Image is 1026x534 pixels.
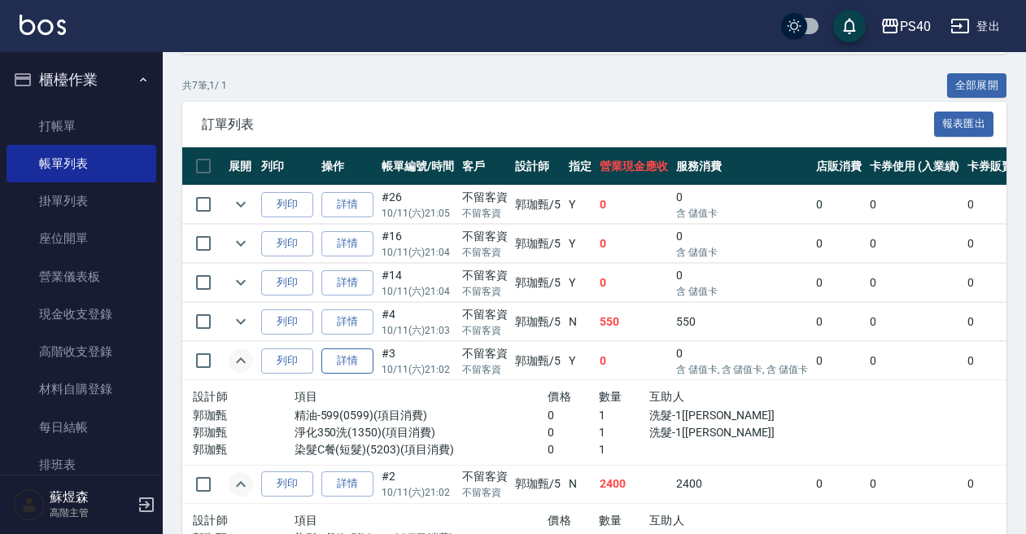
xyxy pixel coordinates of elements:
[944,11,1006,42] button: 登出
[672,264,812,302] td: 0
[649,407,801,424] p: 洗髮-1[[PERSON_NAME]]
[193,514,228,527] span: 設計師
[462,362,508,377] p: 不留客資
[866,264,964,302] td: 0
[672,465,812,503] td: 2400
[229,348,253,373] button: expand row
[548,407,598,424] p: 0
[321,348,373,374] a: 詳情
[548,441,598,458] p: 0
[261,309,313,335] button: 列印
[934,116,994,131] a: 報表匯出
[378,147,458,186] th: 帳單編號/時間
[382,485,454,500] p: 10/11 (六) 21:02
[229,192,253,217] button: expand row
[866,342,964,380] td: 0
[13,488,46,521] img: Person
[672,303,812,341] td: 550
[378,225,458,263] td: #16
[7,446,156,484] a: 排班表
[672,342,812,380] td: 0
[596,225,672,263] td: 0
[229,270,253,295] button: expand row
[565,342,596,380] td: Y
[50,506,133,520] p: 高階主管
[565,225,596,263] td: Y
[321,192,373,217] a: 詳情
[7,295,156,333] a: 現金收支登錄
[565,465,596,503] td: N
[462,245,508,260] p: 不留客資
[812,225,866,263] td: 0
[672,225,812,263] td: 0
[649,514,684,527] span: 互助人
[676,362,808,377] p: 含 儲值卡, 含 儲值卡, 含 儲值卡
[382,206,454,221] p: 10/11 (六) 21:05
[565,186,596,224] td: Y
[295,390,318,403] span: 項目
[874,10,937,43] button: PS40
[295,514,318,527] span: 項目
[378,264,458,302] td: #14
[378,303,458,341] td: #4
[321,231,373,256] a: 詳情
[261,471,313,497] button: 列印
[462,345,508,362] div: 不留客資
[225,147,257,186] th: 展開
[599,407,649,424] p: 1
[548,514,571,527] span: 價格
[202,116,934,133] span: 訂單列表
[866,147,964,186] th: 卡券使用 (入業績)
[947,73,1007,98] button: 全部展開
[866,465,964,503] td: 0
[833,10,866,42] button: save
[462,323,508,338] p: 不留客資
[50,489,133,506] h5: 蘇煜森
[812,303,866,341] td: 0
[462,228,508,245] div: 不留客資
[378,342,458,380] td: #3
[295,441,548,458] p: 染髮C餐(短髮)(5203)(項目消費)
[596,264,672,302] td: 0
[596,303,672,341] td: 550
[596,186,672,224] td: 0
[7,258,156,295] a: 營業儀表板
[596,465,672,503] td: 2400
[672,186,812,224] td: 0
[261,231,313,256] button: 列印
[378,465,458,503] td: #2
[7,370,156,408] a: 材料自購登錄
[511,342,565,380] td: 郭珈甄 /5
[7,182,156,220] a: 掛單列表
[649,424,801,441] p: 洗髮-1[[PERSON_NAME]]
[866,303,964,341] td: 0
[676,245,808,260] p: 含 儲值卡
[321,270,373,295] a: 詳情
[7,145,156,182] a: 帳單列表
[812,147,866,186] th: 店販消費
[7,333,156,370] a: 高階收支登錄
[934,112,994,137] button: 報表匯出
[321,471,373,497] a: 詳情
[511,264,565,302] td: 郭珈甄 /5
[7,220,156,257] a: 座位開單
[866,186,964,224] td: 0
[193,424,295,441] p: 郭珈甄
[261,348,313,374] button: 列印
[382,284,454,299] p: 10/11 (六) 21:04
[193,407,295,424] p: 郭珈甄
[295,407,548,424] p: 精油-599(0599)(項目消費)
[596,342,672,380] td: 0
[193,390,228,403] span: 設計師
[599,514,622,527] span: 數量
[382,323,454,338] p: 10/11 (六) 21:03
[812,342,866,380] td: 0
[812,264,866,302] td: 0
[462,284,508,299] p: 不留客資
[321,309,373,335] a: 詳情
[649,390,684,403] span: 互助人
[511,186,565,224] td: 郭珈甄 /5
[462,485,508,500] p: 不留客資
[511,147,565,186] th: 設計師
[599,441,649,458] p: 1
